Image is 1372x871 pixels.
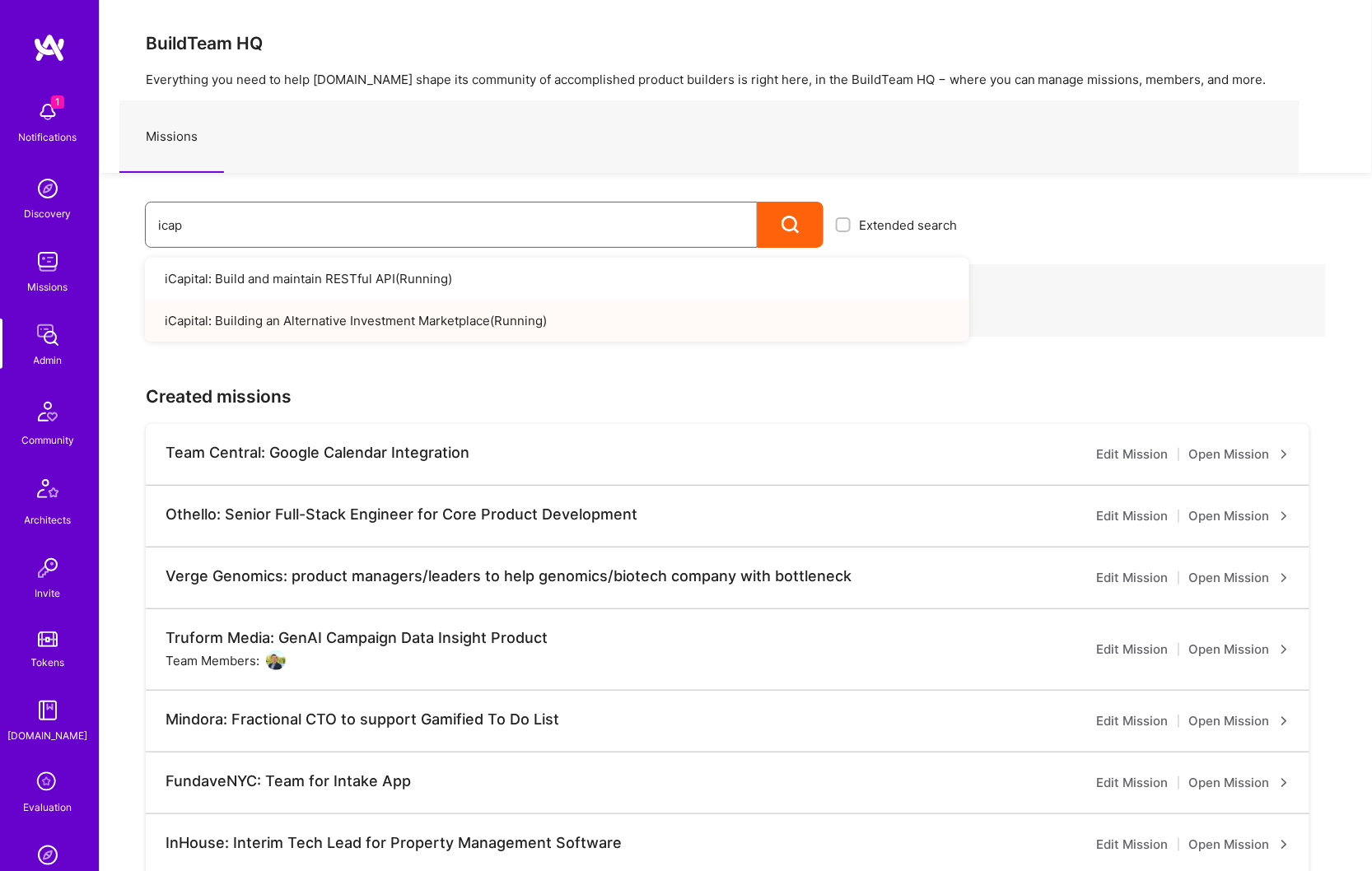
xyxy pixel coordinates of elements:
span: 1 [51,95,64,109]
div: Truform Media: GenAI Campaign Data Insight Product [166,629,548,647]
input: What type of mission are you looking for? [158,204,744,246]
div: Missions [28,278,68,296]
i: icon SelectionTeam [32,767,63,799]
i: icon ArrowRight [1280,449,1290,459]
i: icon ArrowRight [1280,511,1290,521]
img: teamwork [31,245,64,278]
a: Edit Mission [1097,445,1169,464]
img: Architects [28,472,68,511]
p: Everything you need to help [DOMAIN_NAME] shape its community of accomplished product builders is... [146,71,1326,88]
a: Open Mission [1189,445,1290,464]
img: bell [31,95,64,128]
div: [DOMAIN_NAME] [8,727,88,744]
a: Edit Mission [1097,506,1169,526]
a: Open Mission [1189,506,1290,526]
a: iCapital: Build and maintain RESTful API(Running) [145,258,969,300]
a: Edit Mission [1097,568,1169,588]
img: Invite [31,552,64,585]
div: InHouse: Interim Tech Lead for Property Management Software [166,834,622,852]
div: Othello: Senior Full-Stack Engineer for Core Product Development [166,505,637,524]
i: icon ArrowRight [1280,645,1290,654]
img: User Avatar [266,650,286,670]
div: Tokens [31,654,65,671]
div: Discovery [25,205,72,222]
div: Evaluation [24,799,72,816]
div: FundaveNYC: Team for Intake App [166,772,411,790]
div: Invite [35,585,61,602]
div: Notifications [19,128,77,146]
div: Admin [34,352,63,369]
div: Architects [25,511,72,529]
img: admin teamwork [31,319,64,352]
i: icon ArrowRight [1280,573,1290,583]
h3: Created missions [146,386,1326,407]
h3: BuildTeam HQ [146,33,1326,54]
div: Verge Genomics: product managers/leaders to help genomics/biotech company with bottleneck [166,567,852,585]
img: tokens [38,631,58,647]
img: logo [33,33,66,63]
a: Open Mission [1189,835,1290,855]
img: discovery [31,172,64,205]
a: iCapital: Building an Alternative Investment Marketplace(Running) [145,300,969,342]
a: Open Mission [1189,568,1290,588]
img: guide book [31,694,64,727]
a: Edit Mission [1097,835,1169,855]
a: Edit Mission [1097,711,1169,731]
div: Mindora: Fractional CTO to support Gamified To Do List [166,710,559,729]
div: Community [21,431,74,449]
span: Extended search [859,217,957,234]
i: icon ArrowRight [1280,840,1290,850]
a: Open Mission [1189,640,1290,659]
i: icon ArrowRight [1280,778,1290,788]
a: Edit Mission [1097,773,1169,793]
img: Community [28,392,68,431]
div: Team Central: Google Calendar Integration [166,444,469,462]
i: icon Search [782,216,800,235]
div: Team Members: [166,650,286,670]
a: Edit Mission [1097,640,1169,659]
a: Open Mission [1189,773,1290,793]
a: Open Mission [1189,711,1290,731]
a: Missions [119,101,224,173]
i: icon ArrowRight [1280,716,1290,726]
